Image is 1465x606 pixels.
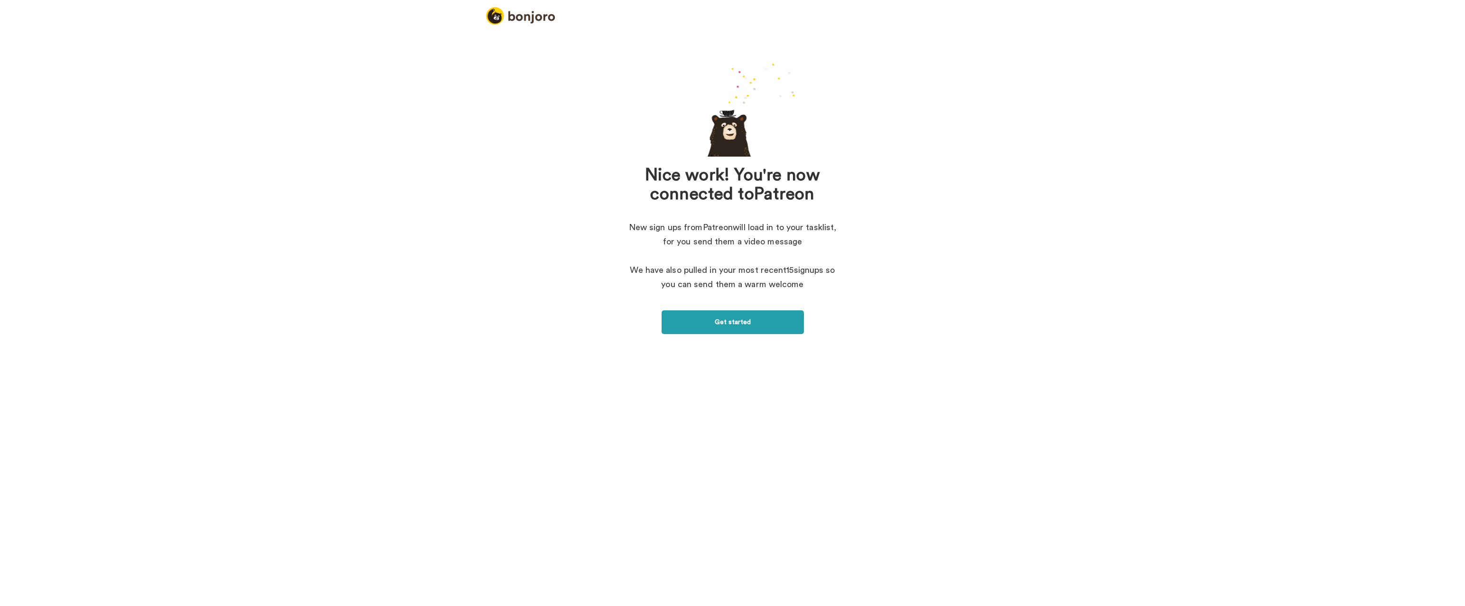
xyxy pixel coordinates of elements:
[628,220,837,249] p: New sign ups from Patreon will load in to your tasklist, for you send them a video message
[628,263,837,291] p: We have also pulled in your most recent 15 signups so you can send them a warm welcome
[626,166,839,204] h1: Nice work! You're now connected to Patreon
[662,310,804,334] a: Get started
[486,7,555,25] img: logo_full.png
[699,62,803,157] div: animation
